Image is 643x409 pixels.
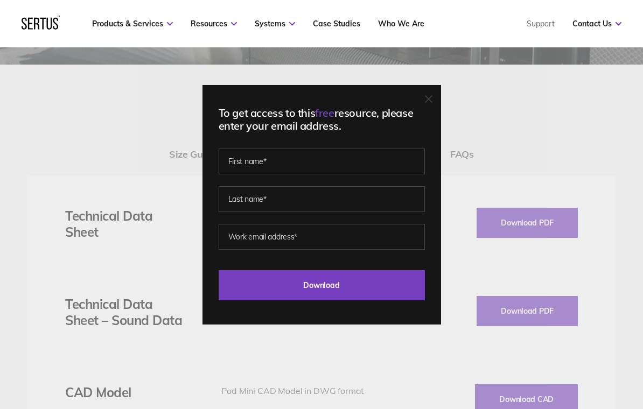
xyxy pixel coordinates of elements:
input: Download [219,270,425,300]
a: Case Studies [313,19,360,29]
input: First name* [219,149,425,174]
a: Support [527,19,555,29]
a: Resources [191,19,237,29]
a: Contact Us [572,19,621,29]
a: Systems [255,19,295,29]
a: Who We Are [378,19,424,29]
a: Products & Services [92,19,173,29]
span: free [315,106,334,119]
div: To get access to this resource, please enter your email address. [219,107,425,132]
input: Work email address* [219,224,425,250]
input: Last name* [219,186,425,212]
